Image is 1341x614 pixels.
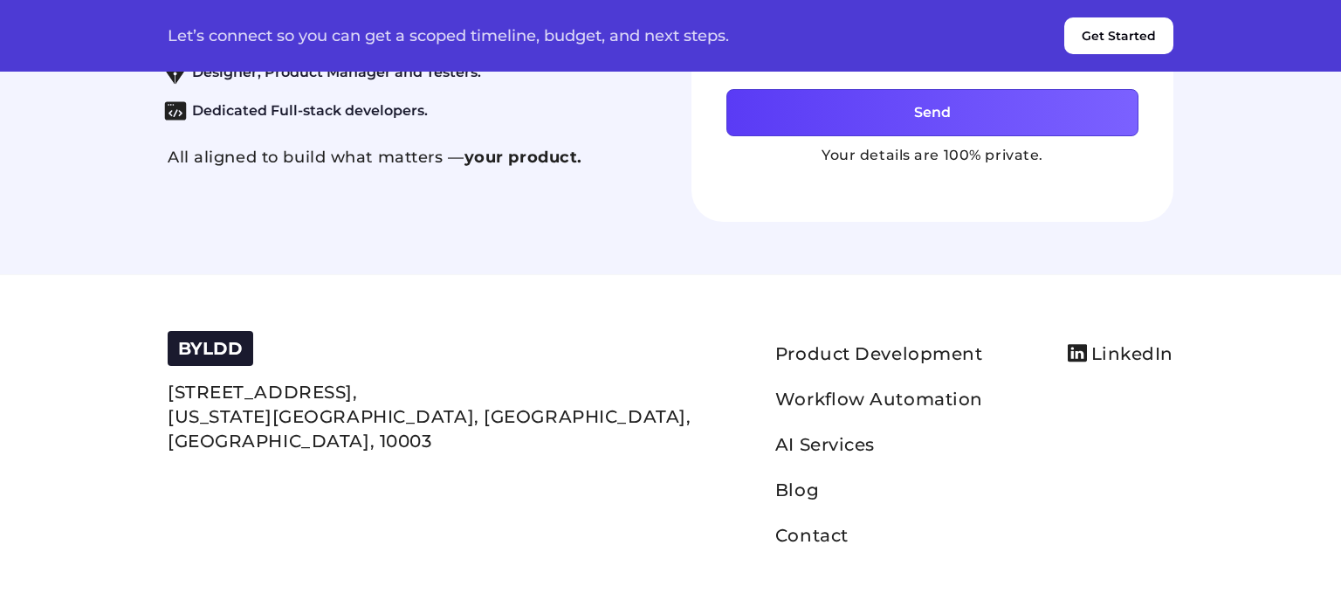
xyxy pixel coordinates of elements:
p: Let’s connect so you can get a scoped timeline, budget, and next steps. [168,27,729,45]
span: BYLDD [178,338,243,359]
button: Get Started [1064,17,1173,54]
p: Your details are 100% private. [726,145,1138,166]
a: BYLDD [178,341,243,358]
a: Blog [775,479,819,500]
p: All aligned to build what matters — [168,147,650,168]
a: AI Services [775,434,875,455]
strong: your product. [464,148,582,167]
li: Dedicated Full-stack developers. [159,99,641,123]
li: Designer, Product Manager and Testers. [159,60,641,85]
a: Workflow Automation [775,389,983,410]
a: LinkedIn [1068,338,1173,369]
p: [STREET_ADDRESS], [US_STATE][GEOGRAPHIC_DATA], [GEOGRAPHIC_DATA], [GEOGRAPHIC_DATA], 10003 [168,380,691,453]
button: Send [726,89,1138,136]
a: Product Development [775,343,983,364]
a: Contact [775,525,849,546]
img: linkdin [1068,344,1087,362]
